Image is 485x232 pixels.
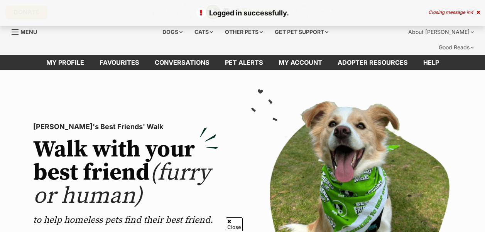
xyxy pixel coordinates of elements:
a: conversations [147,55,217,70]
span: Close [226,217,243,231]
span: Menu [20,29,37,35]
p: to help homeless pets find their best friend. [33,214,218,226]
div: Dogs [157,24,188,40]
p: [PERSON_NAME]'s Best Friends' Walk [33,121,218,132]
div: Other pets [220,24,268,40]
div: Cats [189,24,218,40]
div: Get pet support [269,24,334,40]
a: Pet alerts [217,55,271,70]
a: Menu [12,24,42,38]
h2: Walk with your best friend [33,138,218,208]
div: Good Reads [433,40,479,55]
a: Favourites [92,55,147,70]
span: (furry or human) [33,158,210,210]
div: About [PERSON_NAME] [403,24,479,40]
a: Help [416,55,447,70]
a: My profile [39,55,92,70]
a: Adopter resources [330,55,416,70]
a: My account [271,55,330,70]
